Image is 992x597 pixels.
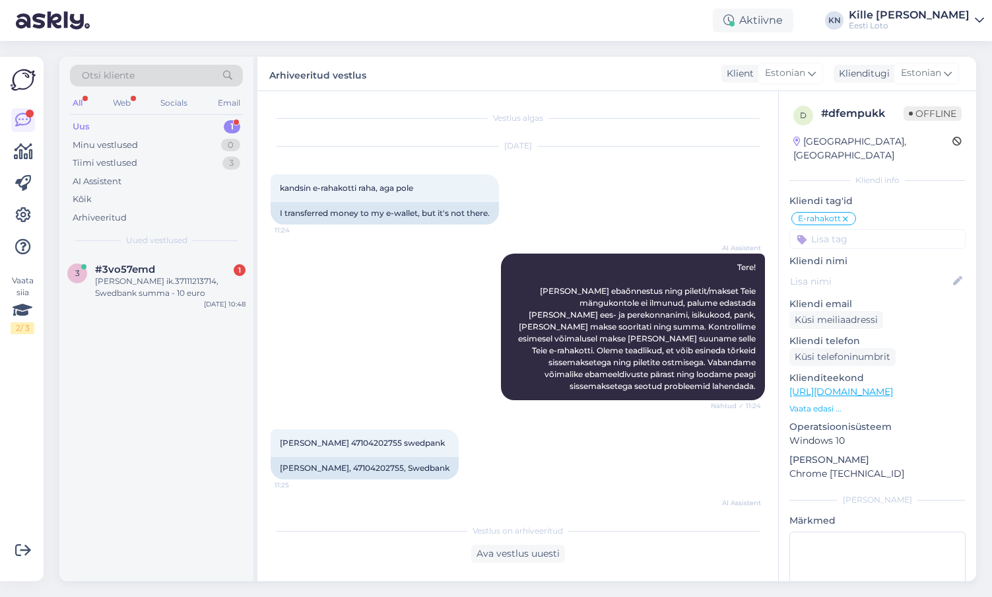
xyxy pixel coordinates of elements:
div: All [70,94,85,112]
span: AI Assistent [711,498,761,508]
p: Chrome [TECHNICAL_ID] [789,467,966,481]
p: Märkmed [789,514,966,528]
span: Offline [904,106,962,121]
div: Klienditugi [834,67,890,81]
span: 3 [75,268,80,278]
span: Nähtud ✓ 11:24 [711,401,761,411]
input: Lisa nimi [790,274,950,289]
div: Kille [PERSON_NAME] [849,10,970,20]
img: Askly Logo [11,67,36,92]
div: Email [215,94,243,112]
div: [PERSON_NAME] ik.37111213714, Swedbank summa - 10 euro [95,275,246,299]
p: Kliendi tag'id [789,194,966,208]
div: Kliendi info [789,174,966,186]
div: [PERSON_NAME], 47104202755, Swedbank [271,457,459,479]
div: AI Assistent [73,175,121,188]
span: [PERSON_NAME] 47104202755 swedpank [280,438,445,448]
div: Vestlus algas [271,112,765,124]
div: Klient [721,67,754,81]
div: # dfempukk [821,106,904,122]
div: Tiimi vestlused [73,157,137,170]
span: Vestlus on arhiveeritud [473,525,563,537]
div: Küsi telefoninumbrit [789,348,896,366]
div: Ava vestlus uuesti [471,545,565,563]
div: 3 [222,157,240,170]
p: Vaata edasi ... [789,403,966,415]
span: 11:25 [275,480,324,490]
div: 1 [234,264,246,276]
div: I transferred money to my e-wallet, but it's not there. [271,202,499,225]
div: KN [825,11,843,30]
span: AI Assistent [711,243,761,253]
span: Tere! [PERSON_NAME] ebaõnnestus ning piletit/makset Teie mängukontole ei ilmunud, palume edastada... [518,262,758,391]
p: [PERSON_NAME] [789,453,966,467]
p: Windows 10 [789,434,966,448]
div: 2 / 3 [11,322,34,334]
span: E-rahakott [798,215,841,223]
div: 0 [221,139,240,152]
span: 11:24 [275,225,324,235]
label: Arhiveeritud vestlus [269,65,366,83]
span: kandsin e-rahakotti raha, aga pole [280,183,413,193]
div: [DATE] 10:48 [204,299,246,309]
div: Uus [73,120,90,133]
span: #3vo57emd [95,263,155,275]
span: Otsi kliente [82,69,135,83]
div: 1 [224,120,240,133]
div: Küsi meiliaadressi [789,311,883,329]
a: Kille [PERSON_NAME]Eesti Loto [849,10,984,31]
div: Eesti Loto [849,20,970,31]
input: Lisa tag [789,229,966,249]
span: Uued vestlused [126,234,187,246]
p: Klienditeekond [789,371,966,385]
div: Arhiveeritud [73,211,127,225]
span: d [800,110,807,120]
div: Minu vestlused [73,139,138,152]
div: [DATE] [271,140,765,152]
div: Aktiivne [713,9,793,32]
a: [URL][DOMAIN_NAME] [789,386,893,398]
div: Web [110,94,133,112]
p: Kliendi telefon [789,334,966,348]
span: Estonian [901,66,941,81]
p: Kliendi nimi [789,254,966,268]
span: Estonian [765,66,805,81]
p: Operatsioonisüsteem [789,420,966,434]
p: Kliendi email [789,297,966,311]
div: Kõik [73,193,92,206]
div: [PERSON_NAME] [789,494,966,506]
div: Vaata siia [11,275,34,334]
div: Socials [158,94,190,112]
div: [GEOGRAPHIC_DATA], [GEOGRAPHIC_DATA] [793,135,952,162]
